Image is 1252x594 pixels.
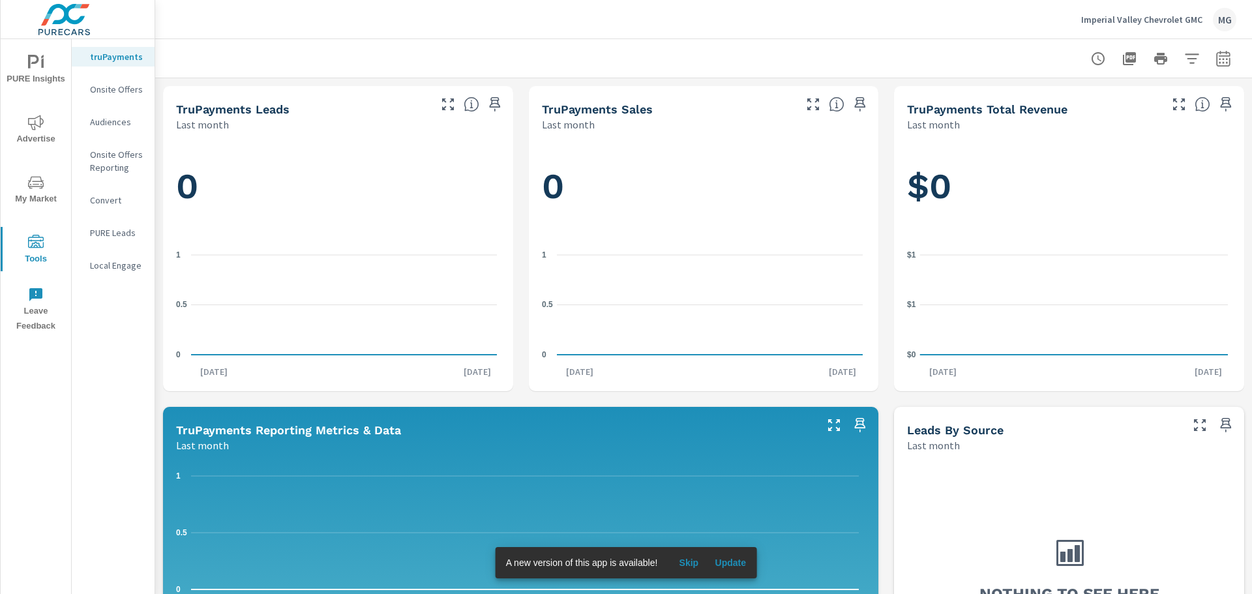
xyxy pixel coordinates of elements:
[673,557,704,569] span: Skip
[90,148,144,174] p: Onsite Offers Reporting
[542,102,653,116] h5: truPayments Sales
[484,94,505,115] span: Save this to your personalized report
[90,226,144,239] p: PURE Leads
[5,287,67,334] span: Leave Feedback
[907,438,960,453] p: Last month
[709,552,751,573] button: Update
[920,365,966,378] p: [DATE]
[5,55,67,87] span: PURE Insights
[72,145,155,177] div: Onsite Offers Reporting
[176,438,229,453] p: Last month
[850,415,871,436] span: Save this to your personalized report
[176,117,229,132] p: Last month
[506,557,658,568] span: A new version of this app is available!
[1215,415,1236,436] span: Save this to your personalized report
[1081,14,1202,25] p: Imperial Valley Chevrolet GMC
[907,423,1004,437] h5: Leads By Source
[542,250,546,260] text: 1
[1116,46,1142,72] button: "Export Report to PDF"
[668,552,709,573] button: Skip
[72,80,155,99] div: Onsite Offers
[176,250,181,260] text: 1
[820,365,865,378] p: [DATE]
[1210,46,1236,72] button: Select Date Range
[907,102,1067,116] h5: truPayments Total Revenue
[90,50,144,63] p: truPayments
[176,300,187,309] text: 0.5
[5,235,67,267] span: Tools
[72,47,155,67] div: truPayments
[542,164,866,209] h1: 0
[5,115,67,147] span: Advertise
[907,117,960,132] p: Last month
[907,164,1231,209] h1: $0
[907,250,916,260] text: $1
[455,365,500,378] p: [DATE]
[542,300,553,309] text: 0.5
[176,102,290,116] h5: truPayments Leads
[90,259,144,272] p: Local Engage
[90,115,144,128] p: Audiences
[803,94,824,115] button: Make Fullscreen
[1185,365,1231,378] p: [DATE]
[464,97,479,112] span: The number of truPayments leads.
[1148,46,1174,72] button: Print Report
[90,83,144,96] p: Onsite Offers
[72,112,155,132] div: Audiences
[1195,97,1210,112] span: Total revenue from sales matched to a truPayments lead. [Source: This data is sourced from the de...
[1169,94,1189,115] button: Make Fullscreen
[1179,46,1205,72] button: Apply Filters
[5,175,67,207] span: My Market
[557,365,603,378] p: [DATE]
[1,39,71,339] div: nav menu
[907,350,916,359] text: $0
[191,365,237,378] p: [DATE]
[1189,415,1210,436] button: Make Fullscreen
[176,471,181,481] text: 1
[829,97,844,112] span: Number of sales matched to a truPayments lead. [Source: This data is sourced from the dealer's DM...
[907,300,916,309] text: $1
[850,94,871,115] span: Save this to your personalized report
[72,256,155,275] div: Local Engage
[72,190,155,210] div: Convert
[176,350,181,359] text: 0
[542,350,546,359] text: 0
[176,164,500,209] h1: 0
[1215,94,1236,115] span: Save this to your personalized report
[438,94,458,115] button: Make Fullscreen
[176,528,187,537] text: 0.5
[176,585,181,594] text: 0
[542,117,595,132] p: Last month
[1213,8,1236,31] div: MG
[72,223,155,243] div: PURE Leads
[90,194,144,207] p: Convert
[176,423,401,437] h5: truPayments Reporting Metrics & Data
[715,557,746,569] span: Update
[824,415,844,436] button: Make Fullscreen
